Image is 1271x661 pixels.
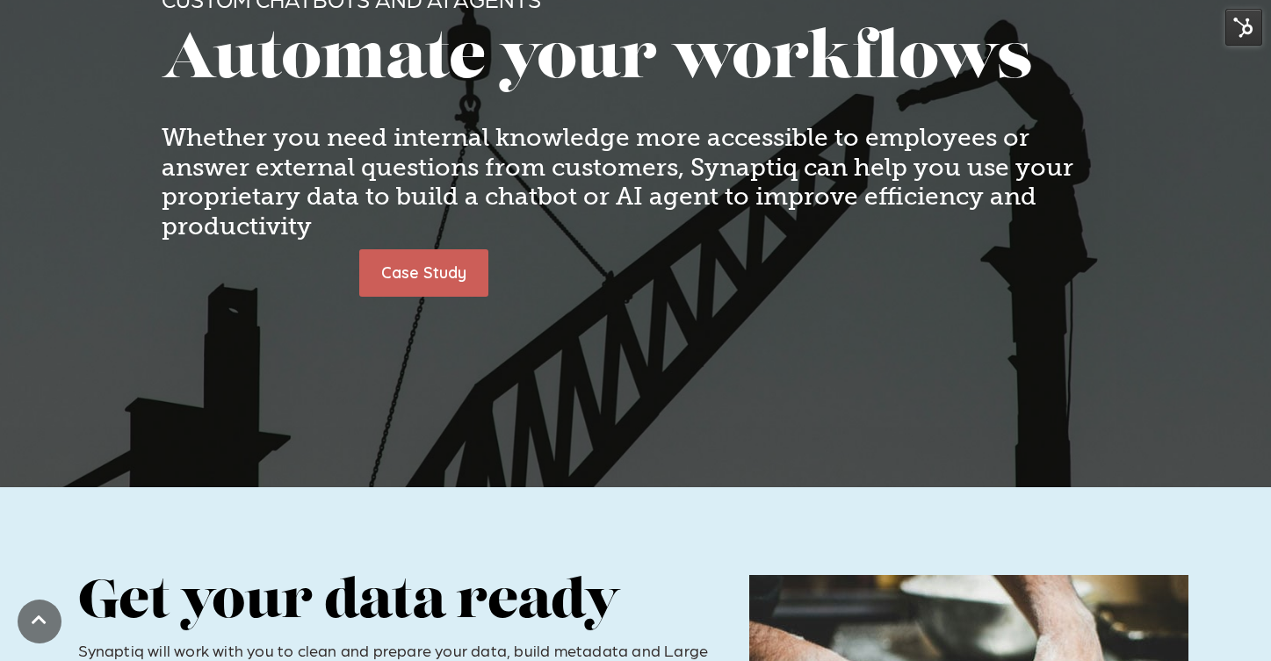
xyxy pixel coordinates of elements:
[359,249,488,297] a: Case Study
[1225,9,1262,46] img: HubSpot Tools Menu Toggle
[162,123,1110,241] h4: Whether you need internal knowledge more accessible to employees or answer external questions fro...
[78,575,718,633] h2: Get your data ready
[162,249,346,294] iframe: Embedded CTA
[162,27,1110,97] h1: Automate your workflows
